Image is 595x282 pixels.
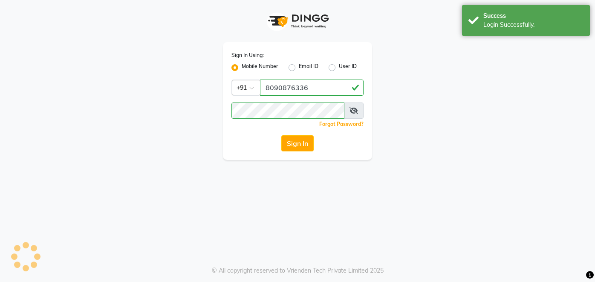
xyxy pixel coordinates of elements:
[260,80,364,96] input: Username
[263,9,332,34] img: logo1.svg
[231,51,264,59] label: Sign In Using:
[242,63,278,73] label: Mobile Number
[483,11,583,20] div: Success
[281,135,314,151] button: Sign In
[299,63,318,73] label: Email ID
[319,121,364,127] a: Forgot Password?
[483,20,583,29] div: Login Successfully.
[339,63,357,73] label: User ID
[231,103,344,119] input: Username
